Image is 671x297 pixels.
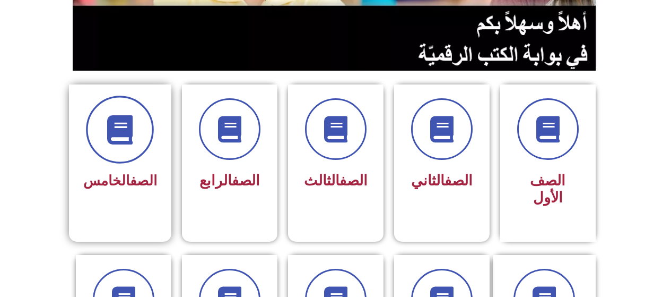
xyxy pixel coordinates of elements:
a: الصف [339,172,368,189]
a: الصف [130,173,157,189]
span: الثاني [411,172,473,189]
span: الثالث [304,172,368,189]
span: الرابع [199,172,260,189]
a: الصف [232,172,260,189]
span: الخامس [83,173,157,189]
span: الصف الأول [530,172,565,206]
a: الصف [445,172,473,189]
